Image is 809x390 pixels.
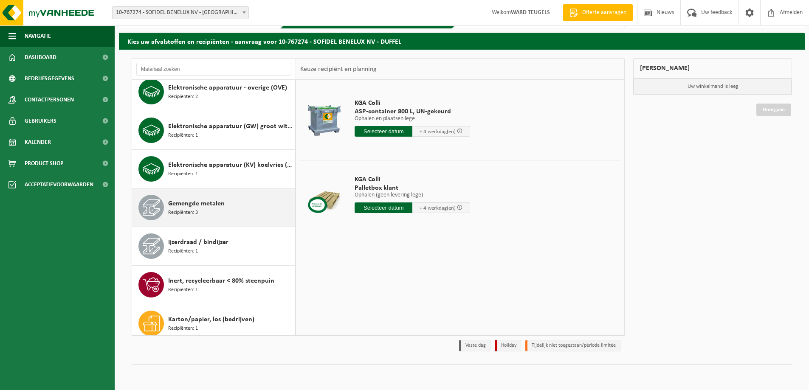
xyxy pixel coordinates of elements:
li: Vaste dag [459,340,490,351]
span: Contactpersonen [25,89,74,110]
span: ASP-container 800 L, UN-gekeurd [355,107,470,116]
li: Holiday [495,340,521,351]
input: Materiaal zoeken [136,63,291,76]
span: Recipiënten: 2 [168,93,198,101]
p: Ophalen en plaatsen lege [355,116,470,122]
span: Offerte aanvragen [580,8,629,17]
input: Selecteer datum [355,202,412,213]
button: Elektronische apparatuur - overige (OVE) Recipiënten: 2 [132,73,296,111]
h2: Kies uw afvalstoffen en recipiënten - aanvraag voor 10-767274 - SOFIDEL BENELUX NV - DUFFEL [119,33,805,49]
button: Gemengde metalen Recipiënten: 3 [132,188,296,227]
button: Elektronische apparatuur (GW) groot wit (huishoudelijk) Recipiënten: 1 [132,111,296,150]
span: Elektronische apparatuur - overige (OVE) [168,83,287,93]
div: Keuze recipiënt en planning [296,59,381,80]
div: [PERSON_NAME] [633,58,792,79]
span: KGA Colli [355,99,470,107]
span: Palletbox klant [355,184,470,192]
span: Gemengde metalen [168,199,225,209]
span: Product Shop [25,153,63,174]
span: Recipiënten: 1 [168,286,198,294]
span: 10-767274 - SOFIDEL BENELUX NV - DUFFEL [113,7,248,19]
span: Elektronische apparatuur (GW) groot wit (huishoudelijk) [168,121,293,132]
span: Elektronische apparatuur (KV) koelvries (huishoudelijk) [168,160,293,170]
span: Recipiënten: 3 [168,209,198,217]
button: Elektronische apparatuur (KV) koelvries (huishoudelijk) Recipiënten: 1 [132,150,296,188]
button: Inert, recycleerbaar < 80% steenpuin Recipiënten: 1 [132,266,296,304]
span: Karton/papier, los (bedrijven) [168,314,254,325]
span: Navigatie [25,25,51,47]
span: Gebruikers [25,110,56,132]
span: Acceptatievoorwaarden [25,174,93,195]
span: Recipiënten: 1 [168,170,198,178]
span: Ijzerdraad / bindijzer [168,237,228,247]
a: Offerte aanvragen [563,4,633,21]
p: Ophalen (geen levering lege) [355,192,470,198]
span: KGA Colli [355,175,470,184]
button: Ijzerdraad / bindijzer Recipiënten: 1 [132,227,296,266]
span: Recipiënten: 1 [168,132,198,140]
span: Recipiënten: 1 [168,325,198,333]
span: Bedrijfsgegevens [25,68,74,89]
span: Dashboard [25,47,56,68]
strong: WARD TEUGELS [511,9,550,16]
span: Recipiënten: 1 [168,247,198,255]
li: Tijdelijk niet toegestaan/période limitée [525,340,620,351]
button: Karton/papier, los (bedrijven) Recipiënten: 1 [132,304,296,343]
span: Kalender [25,132,51,153]
span: Inert, recycleerbaar < 80% steenpuin [168,276,274,286]
input: Selecteer datum [355,126,412,137]
span: + 4 werkdag(en) [420,205,456,211]
span: 10-767274 - SOFIDEL BENELUX NV - DUFFEL [112,6,249,19]
p: Uw winkelmand is leeg [634,79,792,95]
a: Doorgaan [756,104,791,116]
span: + 4 werkdag(en) [420,129,456,135]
